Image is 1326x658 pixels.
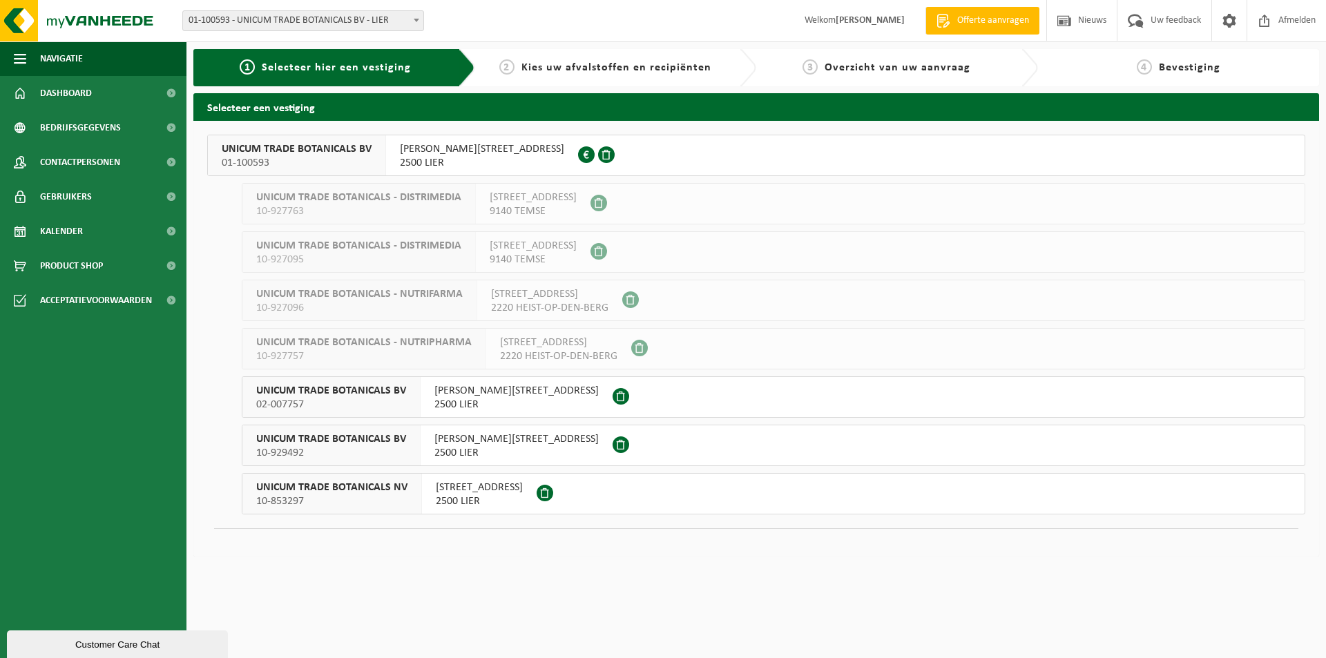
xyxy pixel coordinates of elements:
[256,301,463,315] span: 10-927096
[7,628,231,658] iframe: chat widget
[222,142,372,156] span: UNICUM TRADE BOTANICALS BV
[491,287,608,301] span: [STREET_ADDRESS]
[256,336,472,349] span: UNICUM TRADE BOTANICALS - NUTRIPHARMA
[803,59,818,75] span: 3
[40,41,83,76] span: Navigatie
[490,239,577,253] span: [STREET_ADDRESS]
[256,204,461,218] span: 10-927763
[256,446,406,460] span: 10-929492
[490,204,577,218] span: 9140 TEMSE
[242,425,1305,466] button: UNICUM TRADE BOTANICALS BV 10-929492 [PERSON_NAME][STREET_ADDRESS]2500 LIER
[436,481,523,494] span: [STREET_ADDRESS]
[40,76,92,110] span: Dashboard
[1159,62,1220,73] span: Bevestiging
[256,481,407,494] span: UNICUM TRADE BOTANICALS NV
[40,283,152,318] span: Acceptatievoorwaarden
[400,156,564,170] span: 2500 LIER
[434,398,599,412] span: 2500 LIER
[491,301,608,315] span: 2220 HEIST-OP-DEN-BERG
[256,494,407,508] span: 10-853297
[434,446,599,460] span: 2500 LIER
[240,59,255,75] span: 1
[825,62,970,73] span: Overzicht van uw aanvraag
[500,336,617,349] span: [STREET_ADDRESS]
[436,494,523,508] span: 2500 LIER
[40,145,120,180] span: Contactpersonen
[490,253,577,267] span: 9140 TEMSE
[490,191,577,204] span: [STREET_ADDRESS]
[183,11,423,30] span: 01-100593 - UNICUM TRADE BOTANICALS BV - LIER
[256,432,406,446] span: UNICUM TRADE BOTANICALS BV
[256,253,461,267] span: 10-927095
[836,15,905,26] strong: [PERSON_NAME]
[256,191,461,204] span: UNICUM TRADE BOTANICALS - DISTRIMEDIA
[256,287,463,301] span: UNICUM TRADE BOTANICALS - NUTRIFARMA
[256,384,406,398] span: UNICUM TRADE BOTANICALS BV
[434,384,599,398] span: [PERSON_NAME][STREET_ADDRESS]
[242,473,1305,514] button: UNICUM TRADE BOTANICALS NV 10-853297 [STREET_ADDRESS]2500 LIER
[193,93,1319,120] h2: Selecteer een vestiging
[40,249,103,283] span: Product Shop
[40,214,83,249] span: Kalender
[1137,59,1152,75] span: 4
[256,398,406,412] span: 02-007757
[954,14,1032,28] span: Offerte aanvragen
[182,10,424,31] span: 01-100593 - UNICUM TRADE BOTANICALS BV - LIER
[242,376,1305,418] button: UNICUM TRADE BOTANICALS BV 02-007757 [PERSON_NAME][STREET_ADDRESS]2500 LIER
[207,135,1305,176] button: UNICUM TRADE BOTANICALS BV 01-100593 [PERSON_NAME][STREET_ADDRESS]2500 LIER
[925,7,1039,35] a: Offerte aanvragen
[256,349,472,363] span: 10-927757
[222,156,372,170] span: 01-100593
[400,142,564,156] span: [PERSON_NAME][STREET_ADDRESS]
[500,349,617,363] span: 2220 HEIST-OP-DEN-BERG
[521,62,711,73] span: Kies uw afvalstoffen en recipiënten
[262,62,411,73] span: Selecteer hier een vestiging
[40,110,121,145] span: Bedrijfsgegevens
[40,180,92,214] span: Gebruikers
[256,239,461,253] span: UNICUM TRADE BOTANICALS - DISTRIMEDIA
[499,59,515,75] span: 2
[434,432,599,446] span: [PERSON_NAME][STREET_ADDRESS]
